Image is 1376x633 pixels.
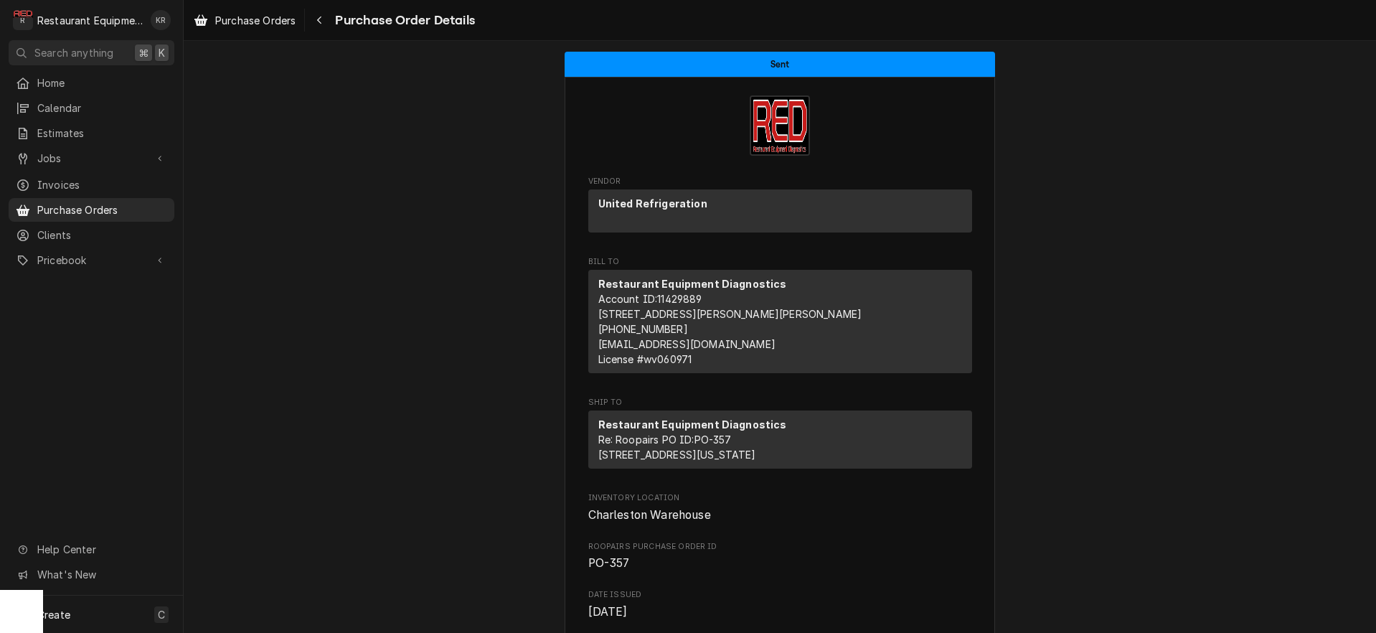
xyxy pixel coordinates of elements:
span: Date Issued [588,589,972,601]
span: Purchase Orders [37,202,167,217]
span: Inventory Location [588,507,972,524]
div: Ship To [588,411,972,474]
div: Vendor [588,189,972,238]
span: Inventory Location [588,492,972,504]
a: Go to What's New [9,563,174,586]
span: Account ID: 11429889 [598,293,702,305]
span: What's New [37,567,166,582]
span: C [158,607,165,622]
span: Bill To [588,256,972,268]
a: Go to Jobs [9,146,174,170]
div: Status [565,52,995,77]
div: Inventory Location [588,492,972,523]
span: [DATE] [588,605,628,619]
strong: Restaurant Equipment Diagnostics [598,278,787,290]
a: Go to Pricebook [9,248,174,272]
span: Re: Roopairs PO ID: PO-357 [598,433,732,446]
span: Clients [37,228,167,243]
span: K [159,45,165,60]
span: [STREET_ADDRESS][PERSON_NAME][PERSON_NAME] [598,308,862,320]
span: Search anything [34,45,113,60]
a: Go to Help Center [9,538,174,561]
div: Kelli Robinette's Avatar [151,10,171,30]
div: Roopairs Purchase Order ID [588,541,972,572]
div: Bill To [588,270,972,379]
span: Vendor [588,176,972,187]
span: Help Center [37,542,166,557]
a: Calendar [9,96,174,120]
span: ⌘ [138,45,149,60]
span: Create [37,609,70,621]
div: Bill To [588,270,972,373]
div: Date Issued [588,589,972,620]
a: Clients [9,223,174,247]
span: Calendar [37,100,167,116]
img: Logo [750,95,810,156]
span: Roopairs Purchase Order ID [588,555,972,572]
div: KR [151,10,171,30]
span: Sent [771,60,790,69]
span: Ship To [588,397,972,408]
a: Purchase Orders [188,9,301,32]
a: Purchase Orders [9,198,174,222]
div: Purchase Order Bill To [588,256,972,380]
div: Purchase Order Vendor [588,176,972,239]
a: Home [9,71,174,95]
span: Pricebook [37,253,146,268]
span: Charleston Warehouse [588,508,711,522]
button: Navigate back [308,9,331,32]
span: Purchase Orders [215,13,296,28]
span: PO-357 [588,556,630,570]
a: [PHONE_NUMBER] [598,323,688,335]
strong: Restaurant Equipment Diagnostics [598,418,787,431]
span: [STREET_ADDRESS][US_STATE] [598,449,756,461]
strong: United Refrigeration [598,197,707,210]
div: Vendor [588,189,972,233]
div: Restaurant Equipment Diagnostics's Avatar [13,10,33,30]
button: Search anything⌘K [9,40,174,65]
a: Estimates [9,121,174,145]
div: Purchase Order Ship To [588,397,972,475]
div: R [13,10,33,30]
span: Roopairs Purchase Order ID [588,541,972,553]
span: Date Issued [588,604,972,621]
span: Estimates [37,126,167,141]
a: [EMAIL_ADDRESS][DOMAIN_NAME] [598,338,776,350]
span: Jobs [37,151,146,166]
span: Home [37,75,167,90]
div: Restaurant Equipment Diagnostics [37,13,143,28]
span: License # wv060971 [598,353,692,365]
span: Invoices [37,177,167,192]
div: Ship To [588,411,972,469]
a: Invoices [9,173,174,197]
span: Purchase Order Details [331,11,475,30]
